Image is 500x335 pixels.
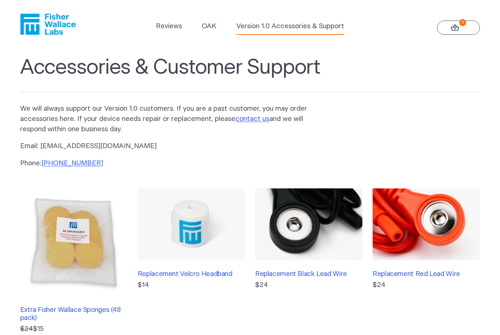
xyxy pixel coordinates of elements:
[255,188,362,260] img: Replacement Black Lead Wire
[20,306,127,323] h3: Extra Fisher Wallace Sponges (48 pack)
[202,21,216,32] a: OAK
[20,325,33,332] s: $24
[20,188,127,296] img: Extra Fisher Wallace Sponges (48 pack)
[41,160,103,167] a: [PHONE_NUMBER]
[138,188,245,260] img: Replacement Velcro Headband
[20,188,127,334] a: Extra Fisher Wallace Sponges (48 pack) $24$15
[437,21,480,35] a: 0
[156,21,182,32] a: Reviews
[236,21,344,32] a: Version 1.0 Accessories & Support
[138,188,245,334] a: Replacement Velcro Headband$14
[459,19,466,26] strong: 0
[255,280,362,290] p: $24
[255,270,362,278] h3: Replacement Black Lead Wire
[373,280,480,290] p: $24
[373,188,480,260] img: Replacement Red Lead Wire
[373,188,480,334] a: Replacement Red Lead Wire$24
[20,14,76,35] a: Fisher Wallace
[138,280,245,290] p: $14
[255,188,362,334] a: Replacement Black Lead Wire$24
[20,104,319,135] p: We will always support our Version 1.0 customers. If you are a past customer, you may order acces...
[20,141,319,151] p: Email: [EMAIL_ADDRESS][DOMAIN_NAME]
[20,158,319,169] p: Phone:
[20,55,480,92] h1: Accessories & Customer Support
[373,270,480,278] h3: Replacement Red Lead Wire
[20,324,127,334] p: $15
[138,270,245,278] h3: Replacement Velcro Headband
[235,115,269,122] a: contact us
